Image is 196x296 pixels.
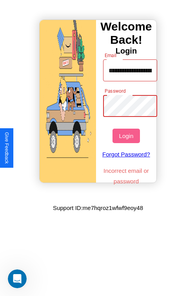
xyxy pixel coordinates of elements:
[99,165,154,187] p: Incorrect email or password
[96,20,156,47] h3: Welcome Back!
[4,132,9,164] div: Give Feedback
[40,20,96,183] img: gif
[96,47,156,56] h4: Login
[113,129,140,143] button: Login
[53,203,143,213] p: Support ID: me7hqroz1wfwf9eoy48
[99,143,154,165] a: Forgot Password?
[8,269,27,288] iframe: Intercom live chat
[105,88,125,94] label: Password
[105,52,117,59] label: Email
